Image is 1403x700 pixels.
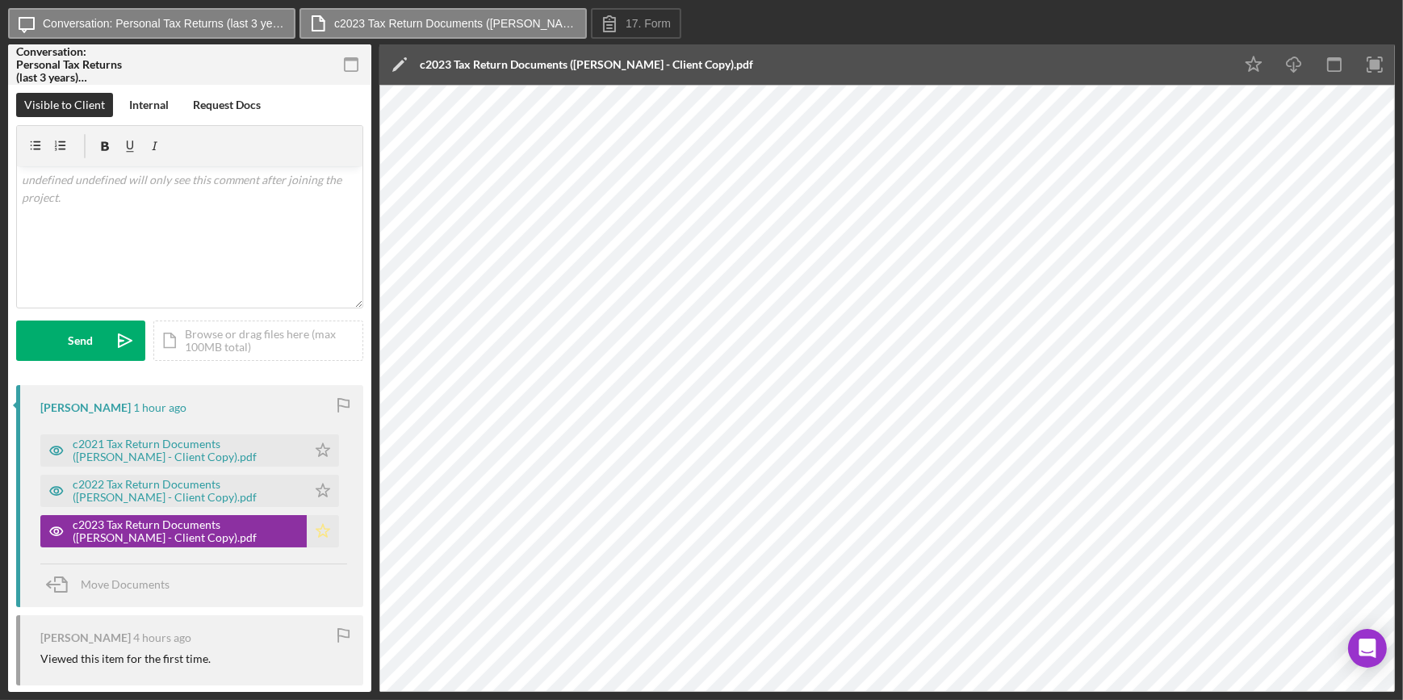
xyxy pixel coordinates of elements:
div: Open Intercom Messenger [1348,629,1387,668]
button: Move Documents [40,564,186,605]
div: [PERSON_NAME] [40,401,131,414]
button: c2021 Tax Return Documents ([PERSON_NAME] - Client Copy).pdf [40,434,339,467]
button: Conversation: Personal Tax Returns (last 3 years) ([PERSON_NAME]) [8,8,295,39]
div: Internal [129,93,169,117]
div: c2023 Tax Return Documents ([PERSON_NAME] - Client Copy).pdf [73,518,299,544]
label: 17. Form [626,17,671,30]
div: c2022 Tax Return Documents ([PERSON_NAME] - Client Copy).pdf [73,478,299,504]
button: c2023 Tax Return Documents ([PERSON_NAME] - Client Copy).pdf [40,515,339,547]
button: Internal [121,93,177,117]
time: 2025-09-04 14:42 [133,401,186,414]
div: c2021 Tax Return Documents ([PERSON_NAME] - Client Copy).pdf [73,438,299,463]
button: Send [16,321,145,361]
div: Viewed this item for the first time. [40,652,211,665]
div: Send [69,321,94,361]
button: Request Docs [185,93,269,117]
button: c2023 Tax Return Documents ([PERSON_NAME] - Client Copy).pdf [299,8,587,39]
span: Move Documents [81,577,170,591]
div: Conversation: Personal Tax Returns (last 3 years) ([PERSON_NAME]) [16,45,129,84]
label: Conversation: Personal Tax Returns (last 3 years) ([PERSON_NAME]) [43,17,285,30]
time: 2025-09-04 12:04 [133,631,191,644]
div: Visible to Client [24,93,105,117]
button: 17. Form [591,8,681,39]
div: Request Docs [193,93,261,117]
label: c2023 Tax Return Documents ([PERSON_NAME] - Client Copy).pdf [334,17,576,30]
button: c2022 Tax Return Documents ([PERSON_NAME] - Client Copy).pdf [40,475,339,507]
div: [PERSON_NAME] [40,631,131,644]
div: c2023 Tax Return Documents ([PERSON_NAME] - Client Copy).pdf [420,58,753,71]
button: Visible to Client [16,93,113,117]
